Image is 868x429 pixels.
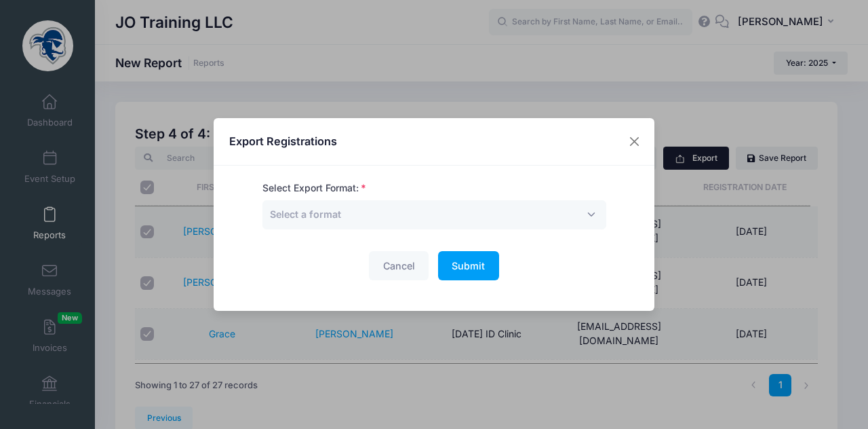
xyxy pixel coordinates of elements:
span: Select a format [270,208,341,220]
span: Select a format [270,207,341,221]
span: Submit [452,260,485,272]
h4: Export Registrations [229,133,337,149]
label: Select Export Format: [262,181,366,195]
button: Close [623,130,647,154]
span: Select a format [262,200,606,229]
button: Submit [438,251,499,280]
button: Cancel [369,251,429,280]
